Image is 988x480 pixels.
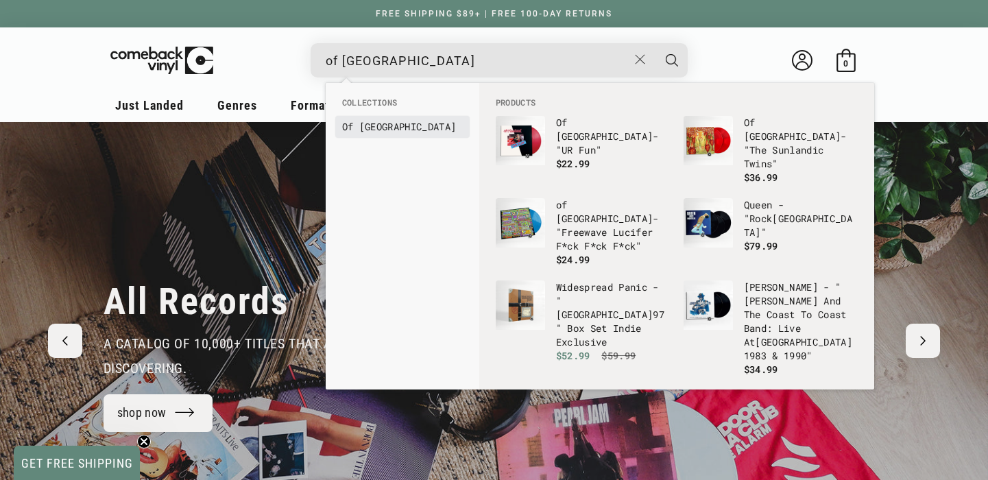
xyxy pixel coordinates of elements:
[677,191,865,271] li: products: Queen - "Rock Montreal"
[627,45,653,75] button: Close
[556,157,590,170] span: $22.99
[489,109,677,189] li: products: Of Montreal - "UR Fun"
[744,116,756,129] b: Of
[311,43,688,77] div: Search
[104,279,289,324] h2: All Records
[342,120,354,133] b: Of
[601,349,636,362] s: $59.99
[744,212,852,239] b: [GEOGRAPHIC_DATA]
[906,324,940,358] button: Next slide
[843,58,848,69] span: 0
[684,198,733,248] img: Queen - "Rock Montreal"
[655,43,689,77] button: Search
[359,120,456,133] b: [GEOGRAPHIC_DATA]
[556,308,653,321] b: [GEOGRAPHIC_DATA]
[115,98,184,112] span: Just Landed
[744,363,778,376] span: $34.99
[326,47,628,75] input: When autocomplete results are available use up and down arrows to review and enter to select
[556,116,670,157] p: - "UR Fun"
[556,212,653,225] b: [GEOGRAPHIC_DATA]
[104,335,422,376] span: a catalog of 10,000+ Titles that are all worth discovering.
[556,280,670,349] p: Widespread Panic - " 97" Box Set Indie Exclusive
[489,274,677,370] li: products: Widespread Panic - "Montreal 97" Box Set Indie Exclusive
[104,394,213,432] a: shop now
[684,198,858,264] a: Queen - "Rock Montreal" Queen - "Rock[GEOGRAPHIC_DATA]" $79.99
[744,239,778,252] span: $79.99
[556,198,670,253] p: - "Freewave Lucifer F*ck F*ck F*ck"
[744,116,858,171] p: - "The Sunlandic Twins"
[489,97,865,109] li: Products
[362,9,626,19] a: FREE SHIPPING $89+ | FREE 100-DAY RETURNS
[479,83,874,389] div: Products
[496,280,545,330] img: Widespread Panic - "Montreal 97" Box Set Indie Exclusive
[677,109,865,191] li: products: Of Montreal - "The Sunlandic Twins"
[684,116,733,165] img: Of Montreal - "The Sunlandic Twins"
[677,274,865,383] li: products: John Lee Hooker - "John Lee Hooker And The Coast To Coast Band: Live At Montreal 1983 &...
[556,198,568,211] b: of
[755,335,852,348] b: [GEOGRAPHIC_DATA]
[684,116,858,184] a: Of Montreal - "The Sunlandic Twins" Of [GEOGRAPHIC_DATA]- "The Sunlandic Twins" $36.99
[556,253,590,266] span: $24.99
[489,191,677,274] li: products: of Montreal - "Freewave Lucifer F*ck F*ck F*ck"
[744,171,778,184] span: $36.99
[14,446,140,480] div: GET FREE SHIPPINGClose teaser
[744,280,858,363] p: [PERSON_NAME] - "[PERSON_NAME] And The Coast To Coast Band: Live At 1983 & 1990"
[48,324,82,358] button: Previous slide
[496,198,545,248] img: of Montreal - "Freewave Lucifer F*ck F*ck F*ck"
[556,349,590,362] span: $52.99
[335,97,470,116] li: Collections
[335,116,470,138] li: collections: Of Montreal
[744,130,841,143] b: [GEOGRAPHIC_DATA]
[291,98,336,112] span: Formats
[556,130,653,143] b: [GEOGRAPHIC_DATA]
[744,198,858,239] p: Queen - "Rock "
[684,280,733,330] img: John Lee Hooker - "John Lee Hooker And The Coast To Coast Band: Live At Montreal 1983 & 1990"
[496,280,670,363] a: Widespread Panic - "Montreal 97" Box Set Indie Exclusive Widespread Panic - "[GEOGRAPHIC_DATA]97"...
[21,456,133,470] span: GET FREE SHIPPING
[326,83,479,145] div: Collections
[137,435,151,448] button: Close teaser
[342,120,463,134] a: Of [GEOGRAPHIC_DATA]
[496,116,670,182] a: Of Montreal - "UR Fun" Of [GEOGRAPHIC_DATA]- "UR Fun" $22.99
[217,98,257,112] span: Genres
[556,116,568,129] b: Of
[496,116,545,165] img: Of Montreal - "UR Fun"
[684,280,858,376] a: John Lee Hooker - "John Lee Hooker And The Coast To Coast Band: Live At Montreal 1983 & 1990" [PE...
[496,198,670,267] a: of Montreal - "Freewave Lucifer F*ck F*ck F*ck" of [GEOGRAPHIC_DATA]- "Freewave Lucifer F*ck F*ck...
